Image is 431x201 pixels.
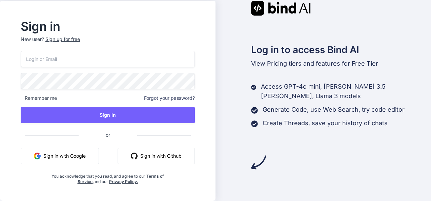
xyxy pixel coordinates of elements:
img: Bind AI logo [251,1,311,16]
p: Generate Code, use Web Search, try code editor [263,105,405,114]
span: View Pricing [251,60,287,67]
p: Access GPT-4o mini, [PERSON_NAME] 3.5 [PERSON_NAME], Llama 3 models [261,82,431,101]
span: or [79,127,137,143]
span: Forgot your password? [144,95,195,102]
div: You acknowledge that you read, and agree to our and our [50,170,166,184]
img: arrow [251,155,266,170]
h2: Sign in [21,21,195,32]
p: Create Threads, save your history of chats [263,118,388,128]
a: Terms of Service [78,174,164,184]
img: google [34,153,41,159]
button: Sign In [21,107,195,123]
span: Remember me [21,95,57,102]
div: Sign up for free [45,36,80,43]
button: Sign in with Github [118,148,195,164]
h2: Log in to access Bind AI [251,43,431,57]
a: Privacy Policy. [109,179,138,184]
p: New user? [21,36,195,51]
input: Login or Email [21,51,195,67]
img: github [131,153,138,159]
button: Sign in with Google [21,148,99,164]
p: tiers and features for Free Tier [251,59,431,68]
